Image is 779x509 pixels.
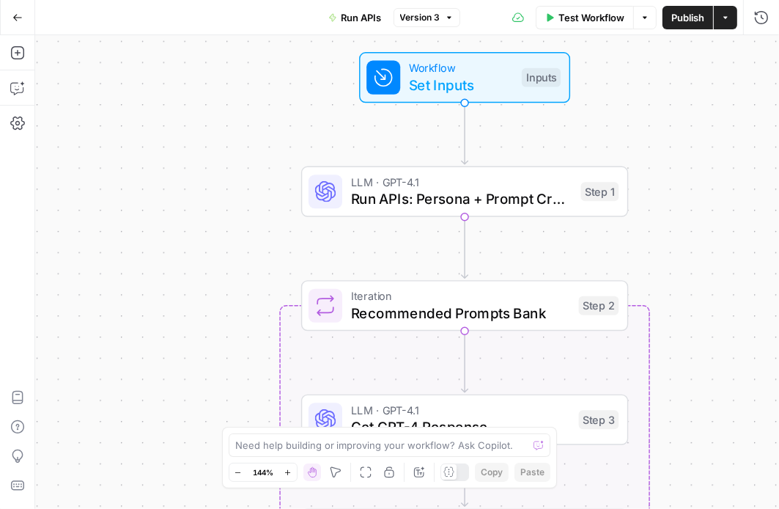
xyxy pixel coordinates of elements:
[462,103,468,164] g: Edge from start to step_1
[462,331,468,392] g: Edge from step_2 to step_3
[481,466,503,479] span: Copy
[581,182,619,201] div: Step 1
[320,6,391,29] button: Run APIs
[301,52,628,103] div: WorkflowSet InputsInputs
[671,10,704,25] span: Publish
[462,444,468,506] g: Edge from step_3 to step_4
[662,6,713,29] button: Publish
[462,216,468,278] g: Edge from step_1 to step_2
[520,466,544,479] span: Paste
[536,6,633,29] button: Test Workflow
[341,10,382,25] span: Run APIs
[522,68,561,87] div: Inputs
[514,463,550,482] button: Paste
[351,302,571,323] span: Recommended Prompts Bank
[351,288,571,304] span: Iteration
[301,280,628,331] div: IterationRecommended Prompts BankStep 2
[558,10,624,25] span: Test Workflow
[253,466,273,478] span: 144%
[579,410,619,429] div: Step 3
[351,188,572,210] span: Run APIs: Persona + Prompt Creation
[475,463,509,482] button: Copy
[400,11,440,24] span: Version 3
[351,402,571,419] span: LLM · GPT-4.1
[351,174,572,191] span: LLM · GPT-4.1
[351,417,571,438] span: Get GPT-4 Response
[409,59,514,76] span: Workflow
[301,166,628,217] div: LLM · GPT-4.1Run APIs: Persona + Prompt CreationStep 1
[409,74,514,95] span: Set Inputs
[579,296,619,315] div: Step 2
[394,8,460,27] button: Version 3
[301,395,628,445] div: LLM · GPT-4.1Get GPT-4 ResponseStep 3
